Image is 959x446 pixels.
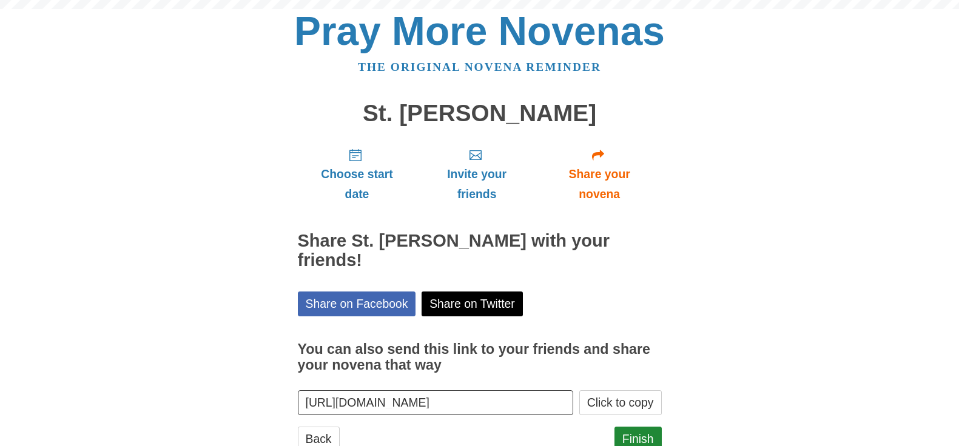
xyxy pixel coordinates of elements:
a: Choose start date [298,138,417,210]
button: Click to copy [579,390,662,415]
span: Share your novena [550,164,650,204]
h1: St. [PERSON_NAME] [298,101,662,127]
a: Share on Twitter [422,291,523,316]
a: Invite your friends [416,138,537,210]
span: Choose start date [310,164,405,204]
a: Pray More Novenas [294,8,665,53]
a: Share on Facebook [298,291,416,316]
a: The original novena reminder [358,61,601,73]
h2: Share St. [PERSON_NAME] with your friends! [298,231,662,270]
a: Share your novena [537,138,662,210]
span: Invite your friends [428,164,525,204]
h3: You can also send this link to your friends and share your novena that way [298,342,662,373]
